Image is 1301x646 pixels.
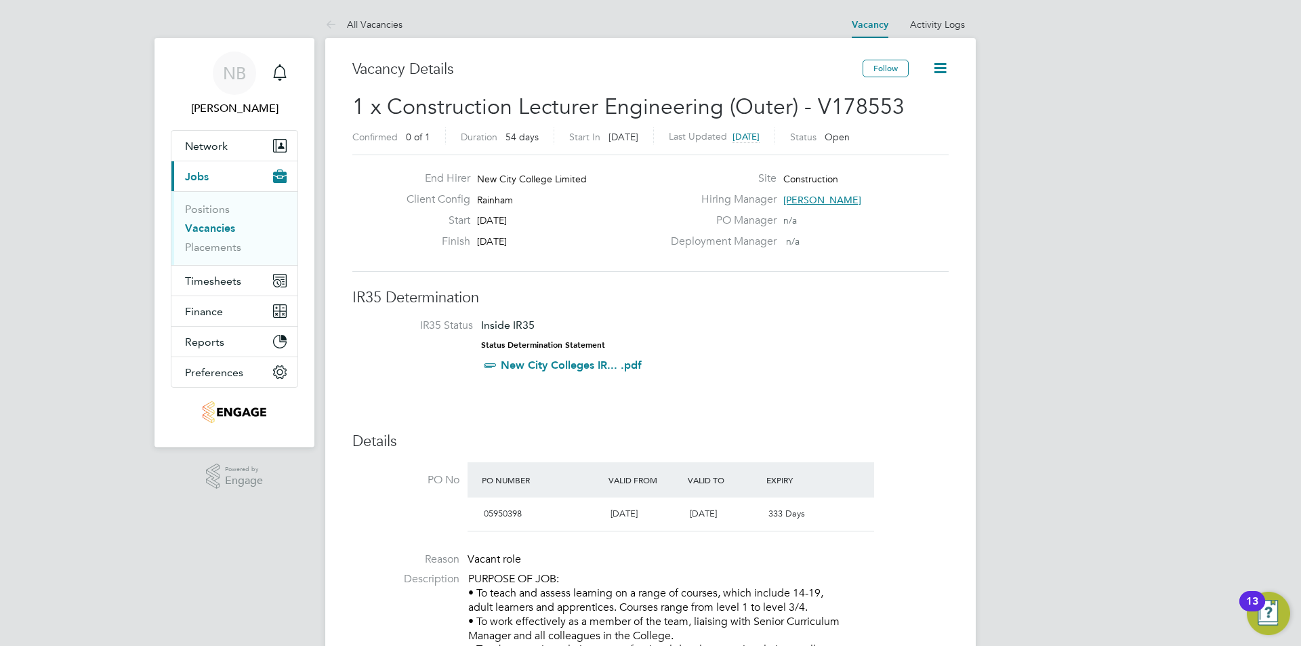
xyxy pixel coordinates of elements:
span: Inside IR35 [481,319,535,331]
label: Client Config [396,193,470,207]
label: Description [352,572,459,586]
span: n/a [786,235,800,247]
span: Finance [185,305,223,318]
span: Vacant role [468,552,521,566]
span: [DATE] [732,131,760,142]
a: Activity Logs [910,18,965,31]
a: New City Colleges IR... .pdf [501,359,642,371]
span: 54 days [505,131,539,143]
label: IR35 Status [366,319,473,333]
span: 0 of 1 [406,131,430,143]
label: Last Updated [669,130,727,142]
span: Jobs [185,170,209,183]
label: PO No [352,473,459,487]
span: [DATE] [611,508,638,519]
strong: Status Determination Statement [481,340,605,350]
button: Open Resource Center, 13 new notifications [1247,592,1290,635]
button: Finance [171,296,297,326]
button: Preferences [171,357,297,387]
span: Timesheets [185,275,241,287]
label: PO Manager [663,214,777,228]
h3: IR35 Determination [352,288,949,308]
span: NB [223,64,246,82]
span: 333 Days [768,508,805,519]
div: 13 [1246,601,1258,619]
label: Duration [461,131,497,143]
div: PO Number [478,468,605,492]
button: Network [171,131,297,161]
img: jambo-logo-retina.png [203,401,266,423]
span: Preferences [185,366,243,379]
span: Reports [185,336,224,348]
label: Status [790,131,817,143]
span: Nick Briant [171,100,298,117]
label: End Hirer [396,171,470,186]
label: Confirmed [352,131,398,143]
span: [DATE] [690,508,717,519]
span: Network [185,140,228,153]
span: n/a [783,214,797,226]
span: [DATE] [477,235,507,247]
label: Deployment Manager [663,235,777,249]
a: Positions [185,203,230,216]
button: Timesheets [171,266,297,296]
span: 05950398 [484,508,522,519]
div: Jobs [171,191,297,265]
div: Expiry [763,468,842,492]
span: [PERSON_NAME] [783,194,861,206]
h3: Vacancy Details [352,60,863,79]
span: [DATE] [477,214,507,226]
h3: Details [352,432,949,451]
a: Go to home page [171,401,298,423]
div: Valid To [684,468,764,492]
label: Start [396,214,470,228]
a: All Vacancies [325,18,402,31]
span: Engage [225,475,263,487]
label: Hiring Manager [663,193,777,207]
span: [DATE] [608,131,638,143]
label: Start In [569,131,600,143]
button: Reports [171,327,297,357]
span: Rainham [477,194,513,206]
button: Follow [863,60,909,77]
a: Vacancy [852,19,888,31]
span: New City College Limited [477,173,587,185]
button: Jobs [171,161,297,191]
label: Reason [352,552,459,567]
a: Powered byEngage [206,464,264,489]
label: Finish [396,235,470,249]
label: Site [663,171,777,186]
a: Vacancies [185,222,235,235]
span: Powered by [225,464,263,475]
span: Open [825,131,850,143]
nav: Main navigation [154,38,314,447]
a: Placements [185,241,241,254]
a: NB[PERSON_NAME] [171,52,298,117]
span: 1 x Construction Lecturer Engineering (Outer) - V178553 [352,94,905,120]
span: Construction [783,173,838,185]
div: Valid From [605,468,684,492]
